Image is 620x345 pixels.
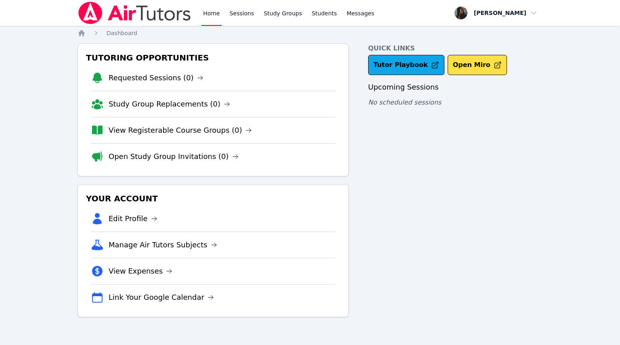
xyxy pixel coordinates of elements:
[109,239,217,251] a: Manage Air Tutors Subjects
[368,44,542,53] h4: Quick Links
[368,55,444,75] a: Tutor Playbook
[109,72,203,84] a: Requested Sessions (0)
[109,266,172,277] a: View Expenses
[109,125,252,136] a: View Registerable Course Groups (0)
[107,30,137,36] span: Dashboard
[84,191,342,206] h3: Your Account
[368,98,441,106] span: No scheduled sessions
[448,55,507,75] button: Open Miro
[109,213,157,224] a: Edit Profile
[84,50,342,65] h3: Tutoring Opportunities
[77,2,192,24] img: Air Tutors
[107,29,137,37] a: Dashboard
[109,292,214,303] a: Link Your Google Calendar
[109,151,239,162] a: Open Study Group Invitations (0)
[109,98,230,110] a: Study Group Replacements (0)
[347,9,375,17] span: Messages
[77,29,542,37] nav: Breadcrumb
[368,82,542,93] h3: Upcoming Sessions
